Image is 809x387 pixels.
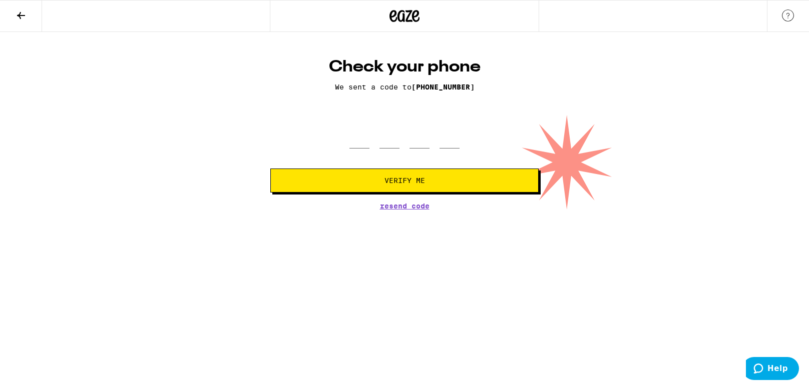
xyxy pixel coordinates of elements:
iframe: Opens a widget where you can find more information [746,357,799,382]
button: Resend Code [380,202,430,209]
span: Verify Me [384,177,425,184]
h1: Check your phone [270,57,539,77]
button: Verify Me [270,168,539,192]
span: [PHONE_NUMBER] [412,83,475,91]
p: We sent a code to [270,83,539,91]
